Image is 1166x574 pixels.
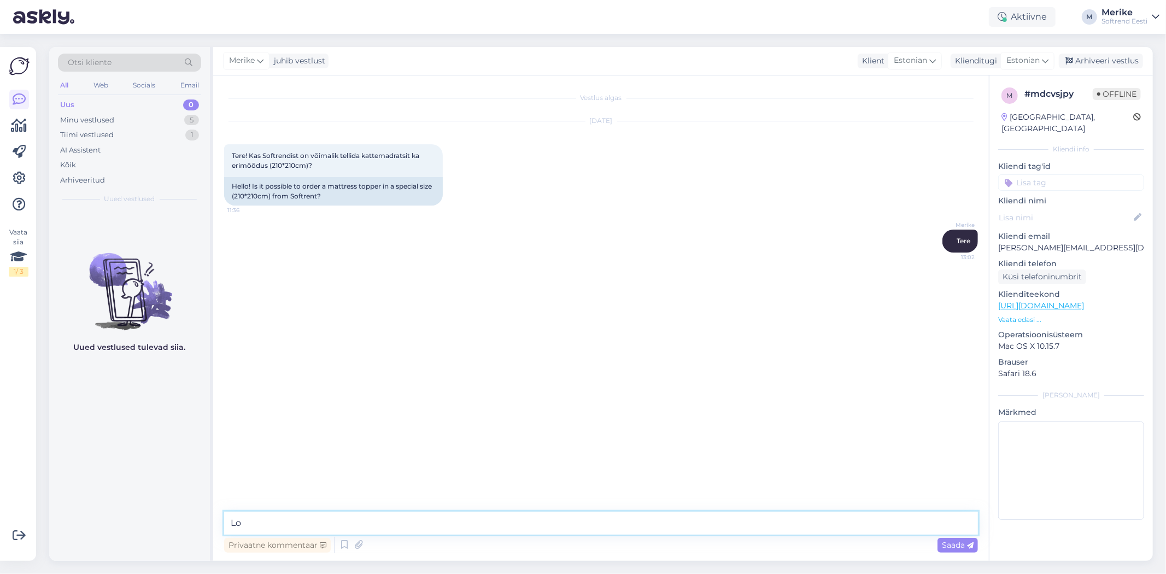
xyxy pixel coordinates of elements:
[934,221,975,229] span: Merike
[60,160,76,171] div: Kõik
[1059,54,1143,68] div: Arhiveeri vestlus
[998,407,1144,418] p: Märkmed
[1101,8,1159,26] a: MerikeSoftrend Eesti
[49,233,210,332] img: No chats
[998,144,1144,154] div: Kliendi info
[999,212,1132,224] input: Lisa nimi
[1001,112,1133,134] div: [GEOGRAPHIC_DATA], [GEOGRAPHIC_DATA]
[894,55,927,67] span: Estonian
[60,130,114,140] div: Tiimi vestlused
[9,267,28,277] div: 1 / 3
[269,55,325,67] div: juhib vestlust
[998,231,1144,242] p: Kliendi email
[1101,17,1147,26] div: Softrend Eesti
[60,175,105,186] div: Arhiveeritud
[998,356,1144,368] p: Brauser
[58,78,71,92] div: All
[998,270,1086,284] div: Küsi telefoninumbrit
[224,512,978,535] textarea: L
[934,253,975,261] span: 13:02
[998,329,1144,341] p: Operatsioonisüsteem
[185,130,199,140] div: 1
[9,227,28,277] div: Vaata siia
[224,116,978,126] div: [DATE]
[60,145,101,156] div: AI Assistent
[1101,8,1147,17] div: Merike
[957,237,970,245] span: Tere
[998,341,1144,352] p: Mac OS X 10.15.7
[989,7,1056,27] div: Aktiivne
[224,538,331,553] div: Privaatne kommentaar
[224,93,978,103] div: Vestlus algas
[998,289,1144,300] p: Klienditeekond
[998,301,1084,311] a: [URL][DOMAIN_NAME]
[227,206,268,214] span: 11:36
[998,242,1144,254] p: [PERSON_NAME][EMAIL_ADDRESS][DOMAIN_NAME]
[60,99,74,110] div: Uus
[858,55,884,67] div: Klient
[998,195,1144,207] p: Kliendi nimi
[998,315,1144,325] p: Vaata edasi ...
[74,342,186,353] p: Uued vestlused tulevad siia.
[229,55,255,67] span: Merike
[224,177,443,206] div: Hello! Is it possible to order a mattress topper in a special size (210*210cm) from Softrent?
[178,78,201,92] div: Email
[232,151,421,169] span: Tere! Kas Softrendist on võimalik tellida kattemadratsit ka erimõõdus (210*210cm)?
[9,56,30,77] img: Askly Logo
[998,258,1144,270] p: Kliendi telefon
[1024,87,1093,101] div: # mdcvsjpy
[1007,91,1013,99] span: m
[131,78,157,92] div: Socials
[1006,55,1040,67] span: Estonian
[91,78,110,92] div: Web
[104,194,155,204] span: Uued vestlused
[951,55,997,67] div: Klienditugi
[60,115,114,126] div: Minu vestlused
[184,115,199,126] div: 5
[1093,88,1141,100] span: Offline
[68,57,112,68] span: Otsi kliente
[998,161,1144,172] p: Kliendi tag'id
[1082,9,1097,25] div: M
[998,368,1144,379] p: Safari 18.6
[998,390,1144,400] div: [PERSON_NAME]
[942,540,974,550] span: Saada
[998,174,1144,191] input: Lisa tag
[183,99,199,110] div: 0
